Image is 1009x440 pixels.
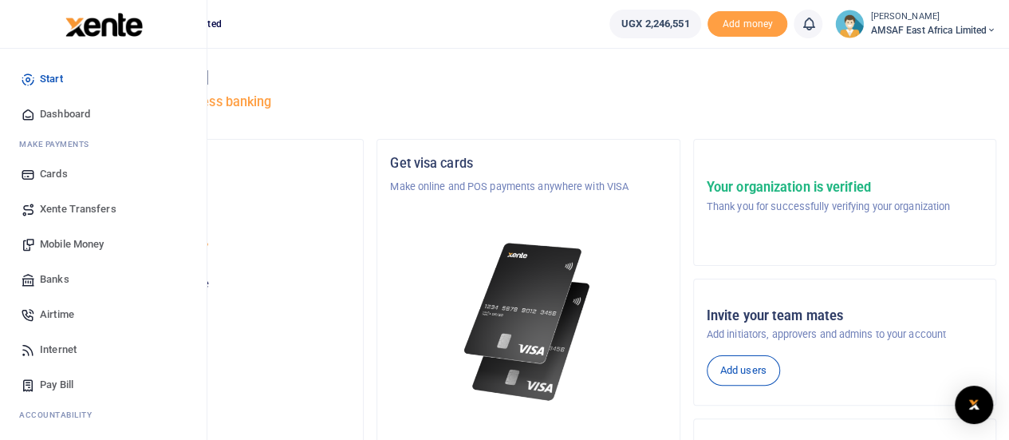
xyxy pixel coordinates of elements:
[707,308,983,324] h5: Invite your team mates
[13,332,194,367] a: Internet
[835,10,996,38] a: profile-user [PERSON_NAME] AMSAF East Africa Limited
[27,138,89,150] span: ake Payments
[40,342,77,358] span: Internet
[459,233,597,411] img: xente-_physical_cards.png
[74,179,350,195] p: Asili Farms Masindi Limited
[40,307,74,323] span: Airtime
[61,94,996,110] h5: Welcome to better business banking
[707,11,787,38] span: Add money
[390,156,666,172] h5: Get visa cards
[13,297,194,332] a: Airtime
[74,241,350,257] p: AMSAF East Africa Limited
[707,355,780,386] a: Add users
[40,272,69,287] span: Banks
[603,10,707,38] li: Wallet ballance
[707,11,787,38] li: Toup your wallet
[13,227,194,262] a: Mobile Money
[13,367,194,402] a: Pay Bill
[74,296,350,312] h5: UGX 2,246,551
[707,180,950,196] h5: Your organization is verified
[31,409,92,421] span: countability
[40,166,68,182] span: Cards
[74,276,350,292] p: Your current account balance
[40,106,90,122] span: Dashboard
[609,10,701,38] a: UGX 2,246,551
[870,10,996,24] small: [PERSON_NAME]
[40,236,104,252] span: Mobile Money
[835,10,864,38] img: profile-user
[40,201,116,217] span: Xente Transfers
[65,13,143,37] img: logo-large
[64,18,143,30] a: logo-small logo-large logo-large
[13,97,194,132] a: Dashboard
[707,327,983,343] p: Add initiators, approvers and admins to your account
[13,192,194,227] a: Xente Transfers
[707,199,950,215] p: Thank you for successfully verifying your organization
[707,17,787,29] a: Add money
[13,132,194,157] li: M
[13,157,194,192] a: Cards
[621,16,689,32] span: UGX 2,246,551
[13,402,194,427] li: Ac
[390,179,666,195] p: Make online and POS payments anywhere with VISA
[955,386,993,424] div: Open Intercom Messenger
[870,23,996,38] span: AMSAF East Africa Limited
[74,217,350,233] h5: Account
[40,377,73,393] span: Pay Bill
[40,71,63,87] span: Start
[74,156,350,172] h5: Organization
[61,69,996,86] h4: Hello [PERSON_NAME]
[13,61,194,97] a: Start
[13,262,194,297] a: Banks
